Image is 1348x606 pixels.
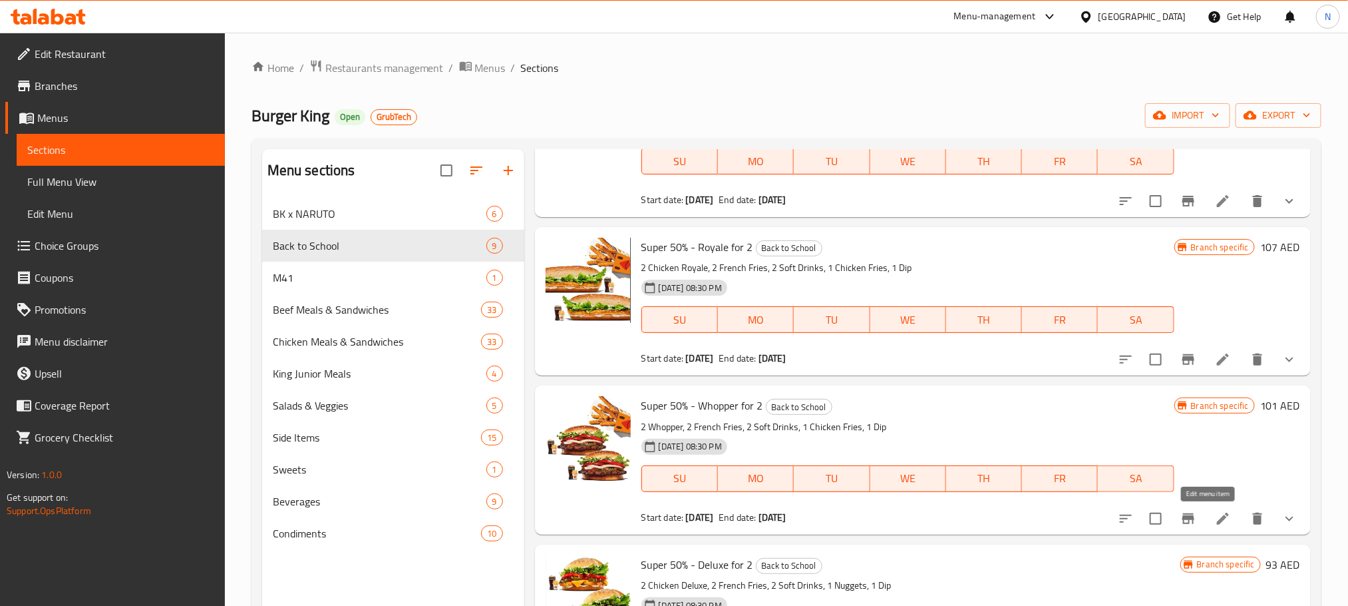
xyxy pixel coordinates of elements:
[1098,306,1174,333] button: SA
[954,9,1036,25] div: Menu-management
[325,60,444,76] span: Restaurants management
[719,509,756,526] span: End date:
[1281,352,1297,368] svg: Show Choices
[719,350,756,367] span: End date:
[951,310,1017,330] span: TH
[35,302,214,318] span: Promotions
[521,60,559,76] span: Sections
[35,270,214,286] span: Coupons
[686,509,714,526] b: [DATE]
[17,134,225,166] a: Sections
[756,240,822,256] div: Back to School
[267,160,355,180] h2: Menu sections
[7,489,68,506] span: Get support on:
[686,191,714,208] b: [DATE]
[273,493,486,509] span: Beverages
[757,240,822,256] span: Back to School
[273,366,486,382] span: King Junior Meals
[1172,344,1204,376] button: Branch-specific-item
[482,432,502,444] span: 15
[486,493,503,509] div: items
[41,466,62,483] span: 1.0.0
[641,148,718,174] button: SU
[5,38,225,70] a: Edit Restaurant
[262,198,524,230] div: BK x NARUTO6
[5,422,225,454] a: Grocery Checklist
[641,396,763,416] span: Super 50% - Whopper for 2
[1098,148,1174,174] button: SA
[273,238,486,254] span: Back to School
[335,111,365,123] span: Open
[1103,152,1168,171] span: SA
[1103,469,1168,488] span: SA
[262,230,524,262] div: Back to School9
[1242,344,1273,376] button: delete
[641,509,684,526] span: Start date:
[946,465,1022,492] button: TH
[870,465,946,492] button: WE
[262,422,524,454] div: Side Items15
[1103,310,1168,330] span: SA
[876,310,941,330] span: WE
[5,230,225,262] a: Choice Groups
[35,366,214,382] span: Upsell
[1142,346,1170,374] span: Select to update
[273,302,482,318] span: Beef Meals & Sandwiches
[273,461,486,477] div: Sweets
[641,306,718,333] button: SU
[641,191,684,208] span: Start date:
[262,294,524,326] div: Beef Meals & Sandwiches33
[487,240,502,252] span: 9
[481,430,502,446] div: items
[273,398,486,414] span: Salads & Veggies
[1022,465,1098,492] button: FR
[511,60,516,76] li: /
[35,46,214,62] span: Edit Restaurant
[951,152,1017,171] span: TH
[946,306,1022,333] button: TH
[459,59,506,77] a: Menus
[432,156,460,184] span: Select all sections
[273,206,486,222] span: BK x NARUTO
[641,465,718,492] button: SU
[1192,558,1260,571] span: Branch specific
[723,469,788,488] span: MO
[758,350,786,367] b: [DATE]
[1098,465,1174,492] button: SA
[1242,503,1273,535] button: delete
[487,368,502,380] span: 4
[641,419,1174,436] p: 2 Whopper, 2 French Fries, 2 Soft Drinks, 1 Chicken Fries, 1 Dip
[482,527,502,540] span: 10
[1215,193,1231,209] a: Edit menu item
[794,465,870,492] button: TU
[5,390,225,422] a: Coverage Report
[799,152,864,171] span: TU
[35,238,214,254] span: Choice Groups
[27,206,214,222] span: Edit Menu
[766,400,832,415] span: Back to School
[1215,352,1231,368] a: Edit menu item
[1110,185,1142,217] button: sort-choices
[252,59,1321,77] nav: breadcrumb
[7,502,91,519] a: Support.OpsPlatform
[486,461,503,477] div: items
[1172,185,1204,217] button: Branch-specific-item
[273,525,482,541] span: Condiments
[5,294,225,326] a: Promotions
[1246,107,1311,124] span: export
[1325,9,1331,24] span: N
[641,350,684,367] span: Start date:
[273,430,482,446] span: Side Items
[487,495,502,508] span: 9
[371,111,417,123] span: GrubTech
[757,558,822,573] span: Back to School
[1027,152,1093,171] span: FR
[1156,107,1220,124] span: import
[1273,185,1305,217] button: show more
[876,152,941,171] span: WE
[1260,396,1300,415] h6: 101 AED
